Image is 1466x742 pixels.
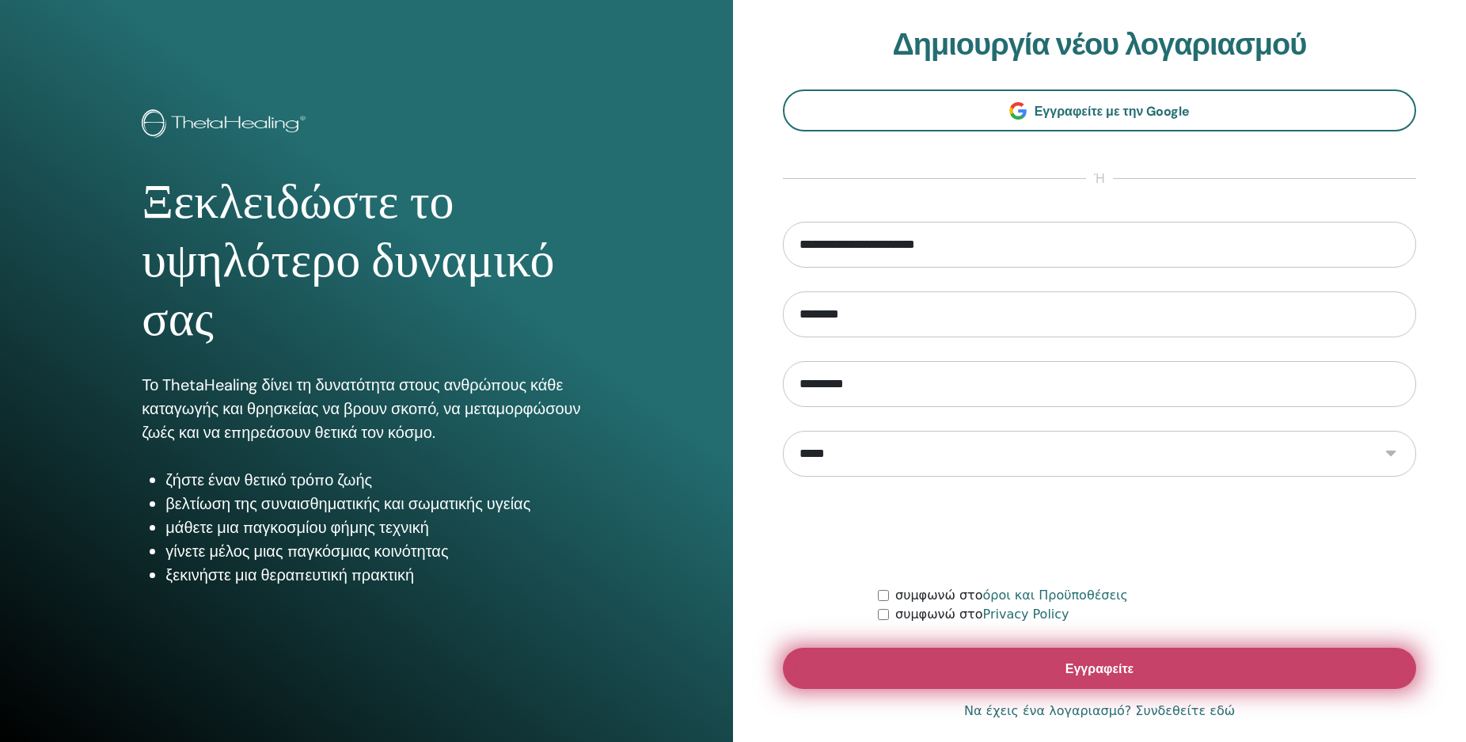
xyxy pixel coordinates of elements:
iframe: reCAPTCHA [979,500,1220,562]
label: συμφωνώ στο [895,586,1128,605]
span: Εγγραφείτε [1065,660,1134,677]
p: Το ThetaHealing δίνει τη δυνατότητα στους ανθρώπους κάθε καταγωγής και θρησκείας να βρουν σκοπό, ... [142,373,591,444]
label: συμφωνώ στο [895,605,1069,624]
h1: Ξεκλειδώστε το υψηλότερο δυναμικό σας [142,173,591,349]
li: ζήστε έναν θετικό τρόπο ζωής [165,468,591,492]
li: βελτίωση της συναισθηματικής και σωματικής υγείας [165,492,591,516]
li: μάθετε μια παγκοσμίου φήμης τεχνική [165,516,591,539]
h2: Δημιουργία νέου λογαριασμού [783,27,1416,63]
button: Εγγραφείτε [783,648,1416,689]
a: Privacy Policy [983,607,1069,622]
a: Να έχεις ένα λογαριασμό? Συνδεθείτε εδώ [964,702,1235,721]
a: όροι και Προϋποθέσεις [983,588,1128,603]
li: ξεκινήστε μια θεραπευτική πρακτική [165,563,591,587]
span: Εγγραφείτε με την Google [1035,103,1191,120]
li: γίνετε μέλος μιας παγκόσμιας κοινότητας [165,539,591,563]
a: Εγγραφείτε με την Google [783,89,1416,131]
span: ή [1086,169,1112,188]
